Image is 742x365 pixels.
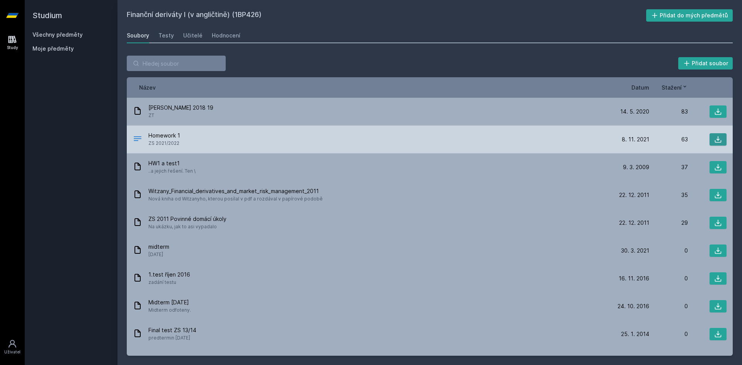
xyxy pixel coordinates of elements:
button: Datum [631,83,649,92]
span: predtermin [DATE] [148,334,196,342]
span: 9. 3. 2009 [623,163,649,171]
h2: Finanční deriváty I (v angličtině) (1BP426) [127,9,646,22]
a: Učitelé [183,28,203,43]
span: Witzany_Financial_derivatives_and_market_risk_management_2011 [148,187,323,195]
button: Přidat soubor [678,57,733,70]
div: 29 [649,219,688,227]
span: midterm [148,243,169,251]
a: Všechny předměty [32,31,83,38]
span: 30. 3. 2021 [621,247,649,255]
span: 22. 12. 2011 [619,219,649,227]
span: ZS 2021/2022 [148,139,180,147]
span: Midterm odfoteny. [148,306,191,314]
span: [DATE] [148,251,169,258]
a: Uživatel [2,335,23,359]
span: 16. 11. 2016 [619,275,649,282]
div: 0 [649,302,688,310]
span: Na ukázku, jak to asi vypadalo [148,223,226,231]
span: Zaverecny test - prosinec 2013 (t_vond) [148,354,254,362]
input: Hledej soubor [127,56,226,71]
div: Study [7,45,18,51]
span: 14. 5. 2020 [620,108,649,115]
div: 37 [649,163,688,171]
a: Testy [158,28,174,43]
span: Moje předměty [32,45,74,53]
span: [PERSON_NAME] 2018 19 [148,104,213,112]
span: 1.test říjen 2016 [148,271,190,278]
a: Hodnocení [212,28,240,43]
div: Uživatel [4,349,20,355]
span: 8. 11. 2021 [622,136,649,143]
div: Testy [158,32,174,39]
div: 83 [649,108,688,115]
span: ZS 2011 Povinné domácí úkoly [148,215,226,223]
span: ZT [148,112,213,119]
div: Soubory [127,32,149,39]
div: 0 [649,275,688,282]
span: Stažení [662,83,682,92]
div: Hodnocení [212,32,240,39]
span: Midterm [DATE] [148,299,191,306]
div: Učitelé [183,32,203,39]
div: 0 [649,247,688,255]
a: Soubory [127,28,149,43]
div: .PDF [133,134,142,145]
button: Přidat do mých předmětů [646,9,733,22]
span: Nová kniha od Witzanyho, kterou posílal v pdf a rozdával v papírové podobě [148,195,323,203]
div: 0 [649,330,688,338]
span: ..a jejich řešení. Ten \ [148,167,196,175]
button: Stažení [662,83,688,92]
div: 35 [649,191,688,199]
span: zadání testu [148,278,190,286]
span: 25. 1. 2014 [621,330,649,338]
span: Homework 1 [148,132,180,139]
span: 24. 10. 2016 [618,302,649,310]
span: HW1 a test1 [148,160,196,167]
button: Název [139,83,156,92]
span: 22. 12. 2011 [619,191,649,199]
a: Study [2,31,23,54]
span: Final test ZS 13/14 [148,326,196,334]
div: 63 [649,136,688,143]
